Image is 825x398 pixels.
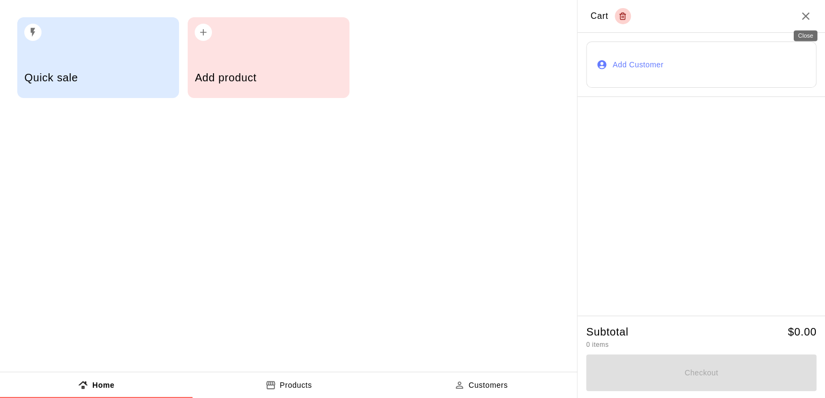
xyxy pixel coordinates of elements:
[280,380,312,391] p: Products
[24,71,171,85] h5: Quick sale
[586,341,608,348] span: 0 items
[799,10,812,23] button: Close
[615,8,631,24] button: Empty cart
[92,380,114,391] p: Home
[586,325,628,339] h5: Subtotal
[195,71,342,85] h5: Add product
[188,17,349,98] button: Add product
[788,325,816,339] h5: $ 0.00
[17,17,179,98] button: Quick sale
[590,8,631,24] div: Cart
[586,41,816,88] button: Add Customer
[469,380,508,391] p: Customers
[794,30,817,41] div: Close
